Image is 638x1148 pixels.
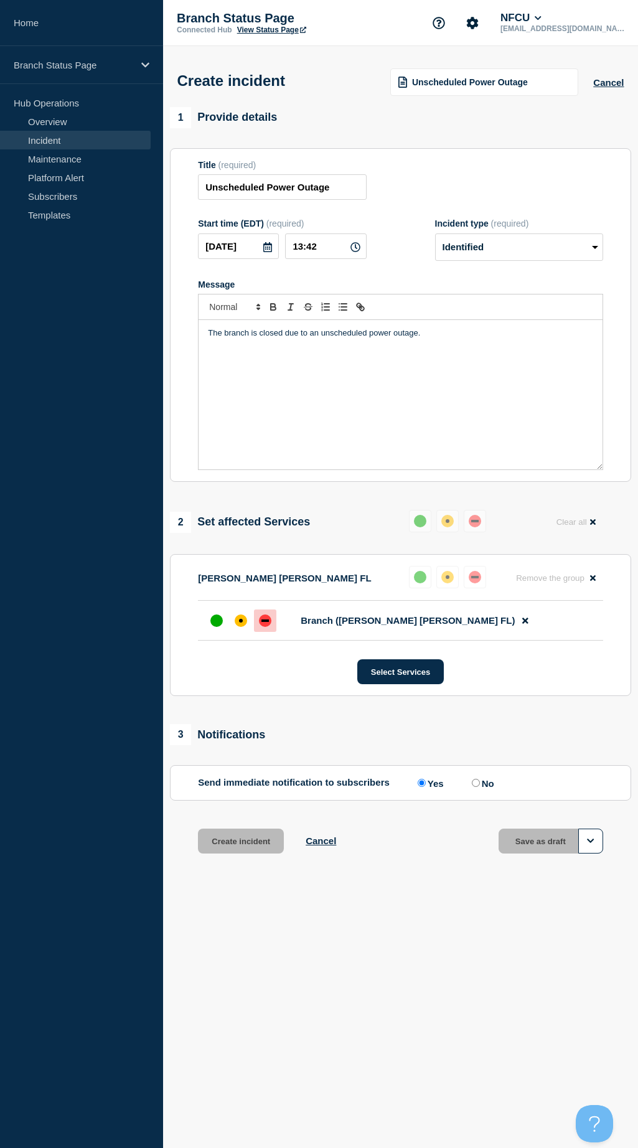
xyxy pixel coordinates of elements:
[14,60,133,70] p: Branch Status Page
[299,299,317,314] button: Toggle strikethrough text
[414,571,426,583] div: up
[198,777,390,789] p: Send immediate notification to subscribers
[441,571,454,583] div: affected
[198,219,366,228] div: Start time (EDT)
[198,233,279,259] input: YYYY-MM-DD
[578,829,603,854] button: Options
[208,327,593,339] p: The branch is closed due to an unscheduled power outage.
[170,512,310,533] div: Set affected Services
[218,160,256,170] span: (required)
[472,779,480,787] input: No
[334,299,352,314] button: Toggle bulleted list
[418,779,426,787] input: Yes
[237,26,306,34] a: View Status Page
[576,1105,613,1142] iframe: Help Scout Beacon - Open
[409,510,431,532] button: up
[177,72,285,90] h1: Create incident
[398,77,407,88] img: template icon
[301,615,515,626] span: Branch ([PERSON_NAME] [PERSON_NAME] FL)
[436,510,459,532] button: affected
[435,233,603,261] select: Incident type
[282,299,299,314] button: Toggle italic text
[170,724,265,745] div: Notifications
[306,835,336,846] button: Cancel
[170,107,277,128] div: Provide details
[198,829,284,854] button: Create incident
[204,299,265,314] span: Font size
[498,24,627,33] p: [EMAIL_ADDRESS][DOMAIN_NAME]
[265,299,282,314] button: Toggle bold text
[199,320,603,469] div: Message
[464,510,486,532] button: down
[459,10,486,36] button: Account settings
[266,219,304,228] span: (required)
[198,174,366,200] input: Title
[593,77,624,88] button: Cancel
[198,160,366,170] div: Title
[412,77,528,87] span: Unscheduled Power Outage
[469,777,494,789] label: No
[469,571,481,583] div: down
[177,11,426,26] p: Branch Status Page
[177,26,232,34] p: Connected Hub
[441,515,454,527] div: affected
[170,107,191,128] span: 1
[414,515,426,527] div: up
[210,614,223,627] div: up
[170,724,191,745] span: 3
[491,219,529,228] span: (required)
[285,233,366,259] input: HH:MM
[435,219,603,228] div: Incident type
[352,299,369,314] button: Toggle link
[549,510,603,534] button: Clear all
[198,573,371,583] p: [PERSON_NAME] [PERSON_NAME] FL
[235,614,247,627] div: affected
[516,573,584,583] span: Remove the group
[357,659,444,684] button: Select Services
[415,777,444,789] label: Yes
[198,280,603,289] div: Message
[509,566,603,590] button: Remove the group
[198,777,603,789] div: Send immediate notification to subscribers
[317,299,334,314] button: Toggle ordered list
[464,566,486,588] button: down
[469,515,481,527] div: down
[409,566,431,588] button: up
[498,12,544,24] button: NFCU
[499,829,603,854] button: Save as draft
[436,566,459,588] button: affected
[170,512,191,533] span: 2
[426,10,452,36] button: Support
[259,614,271,627] div: down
